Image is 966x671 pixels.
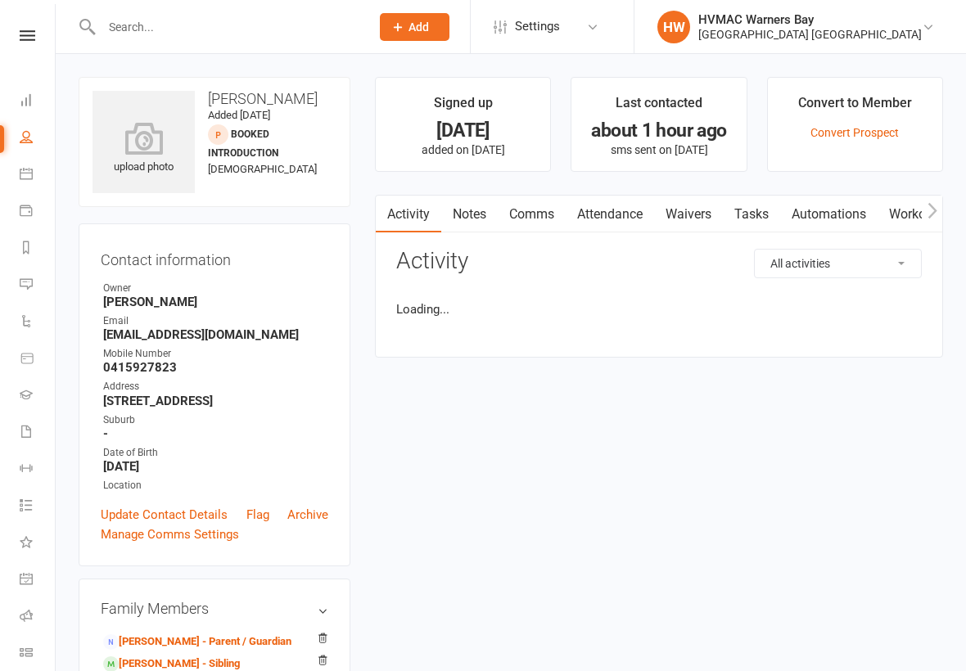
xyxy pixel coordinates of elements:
span: Booked Introduction [208,128,278,159]
a: People [20,120,56,157]
div: HW [657,11,690,43]
span: [DEMOGRAPHIC_DATA] [208,163,317,175]
button: Add [380,13,449,41]
a: Comms [498,196,566,233]
input: Search... [97,16,359,38]
strong: [EMAIL_ADDRESS][DOMAIN_NAME] [103,327,328,342]
div: HVMAC Warners Bay [698,12,922,27]
div: Suburb [103,412,328,428]
span: Settings [515,8,560,45]
div: Signed up [434,92,493,122]
h3: Contact information [101,245,328,268]
a: Attendance [566,196,654,233]
h3: [PERSON_NAME] [93,91,336,107]
strong: - [103,426,328,441]
a: Dashboard [20,83,56,120]
h3: Family Members [101,601,328,617]
div: upload photo [93,122,195,176]
strong: [DATE] [103,459,328,474]
div: [GEOGRAPHIC_DATA] [GEOGRAPHIC_DATA] [698,27,922,42]
h3: Activity [396,249,922,274]
a: Roll call kiosk mode [20,599,56,636]
time: Added [DATE] [208,109,270,121]
li: Loading... [396,299,922,319]
a: Archive [287,505,328,525]
div: [DATE] [390,122,535,139]
div: about 1 hour ago [586,122,731,139]
span: Add [409,20,429,34]
div: Email [103,313,328,329]
div: Address [103,379,328,394]
strong: 0415927823 [103,360,328,375]
a: Automations [780,196,878,233]
p: sms sent on [DATE] [586,143,731,156]
a: General attendance kiosk mode [20,562,56,599]
a: Calendar [20,157,56,194]
a: Payments [20,194,56,231]
a: What's New [20,525,56,562]
strong: [PERSON_NAME] [103,295,328,309]
p: added on [DATE] [390,143,535,156]
a: Workouts [878,196,955,233]
a: Activity [376,196,441,233]
a: Convert Prospect [810,126,899,139]
a: [PERSON_NAME] - Parent / Guardian [103,633,291,651]
a: Reports [20,231,56,268]
a: Notes [441,196,498,233]
div: Owner [103,281,328,296]
div: Convert to Member [798,92,912,122]
div: Mobile Number [103,346,328,362]
div: Location [103,478,328,493]
div: Last contacted [616,92,702,122]
strong: [STREET_ADDRESS] [103,394,328,408]
div: Date of Birth [103,445,328,461]
a: Manage Comms Settings [101,525,239,544]
a: Update Contact Details [101,505,228,525]
a: Product Sales [20,341,56,378]
a: Tasks [723,196,780,233]
a: Flag [246,505,269,525]
a: Waivers [654,196,723,233]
